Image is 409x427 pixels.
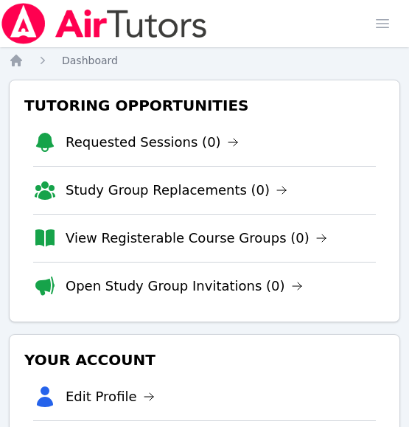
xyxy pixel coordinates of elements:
[66,276,303,296] a: Open Study Group Invitations (0)
[66,180,287,201] a: Study Group Replacements (0)
[62,55,118,66] span: Dashboard
[21,347,388,373] h3: Your Account
[66,132,239,153] a: Requested Sessions (0)
[21,92,388,119] h3: Tutoring Opportunities
[9,53,400,68] nav: Breadcrumb
[62,53,118,68] a: Dashboard
[66,228,327,249] a: View Registerable Course Groups (0)
[66,386,155,407] a: Edit Profile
